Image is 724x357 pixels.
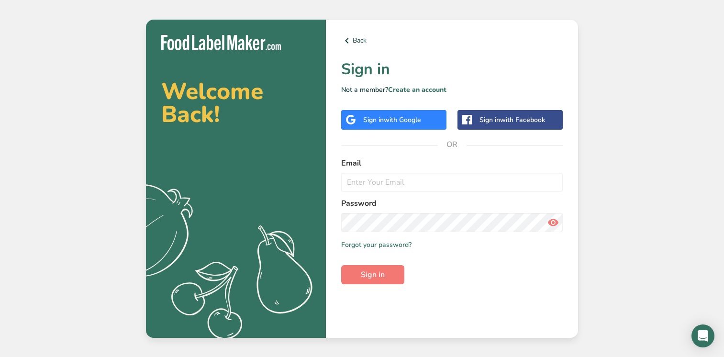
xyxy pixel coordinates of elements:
[363,115,421,125] div: Sign in
[161,35,281,51] img: Food Label Maker
[384,115,421,124] span: with Google
[341,198,563,209] label: Password
[161,80,311,126] h2: Welcome Back!
[341,35,563,46] a: Back
[341,157,563,169] label: Email
[341,58,563,81] h1: Sign in
[341,173,563,192] input: Enter Your Email
[479,115,545,125] div: Sign in
[341,265,404,284] button: Sign in
[361,269,385,280] span: Sign in
[341,240,412,250] a: Forgot your password?
[341,85,563,95] p: Not a member?
[500,115,545,124] span: with Facebook
[691,324,714,347] div: Open Intercom Messenger
[438,130,467,159] span: OR
[388,85,446,94] a: Create an account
